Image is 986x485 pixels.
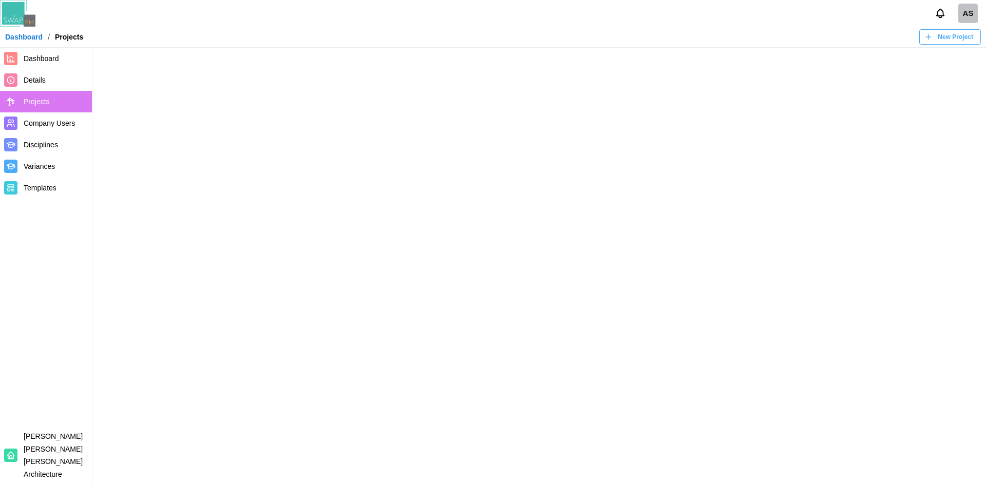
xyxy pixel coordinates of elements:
[48,33,50,41] div: /
[24,162,55,170] span: Variances
[24,432,83,478] span: [PERSON_NAME] [PERSON_NAME] [PERSON_NAME] Architecture
[958,4,978,23] a: Amanda Spear
[919,29,981,45] a: New Project
[24,76,46,84] span: Details
[5,33,43,41] a: Dashboard
[24,184,56,192] span: Templates
[55,33,83,41] div: Projects
[24,119,75,127] span: Company Users
[24,98,50,106] span: Projects
[932,5,949,22] button: Notifications
[958,4,978,23] div: AS
[24,141,58,149] span: Disciplines
[938,30,973,44] span: New Project
[24,54,59,63] span: Dashboard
